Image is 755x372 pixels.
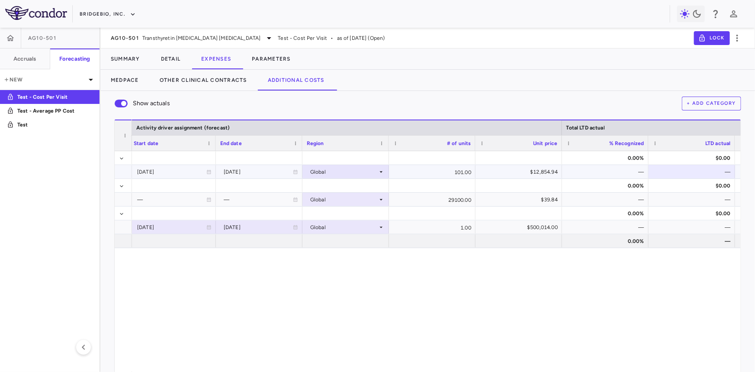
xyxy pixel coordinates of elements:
[447,140,472,146] span: # of units
[17,107,81,115] p: Test - Average PP Cost
[483,193,558,207] div: $39.84
[111,35,139,42] span: AG10-501
[13,55,36,63] h6: Accruals
[59,55,90,63] h6: Forecasting
[389,165,475,178] div: 101.00
[278,34,327,42] span: Test - Cost Per Visit
[483,220,558,234] div: $500,014.00
[682,97,742,110] button: + Add Category
[224,193,293,207] div: —
[149,70,257,91] button: Other Clinical Contracts
[389,220,475,234] div: 1.00
[566,125,605,131] span: Total LTD actual
[109,94,170,113] label: Show actuals
[28,35,56,42] span: AG10-501
[656,193,731,207] div: —
[331,34,334,42] span: •
[137,220,206,234] div: [DATE]
[337,34,385,42] span: as of [DATE] (Open)
[307,140,324,146] span: Region
[570,234,644,248] div: 0.00%
[570,151,644,165] div: 0.00%
[17,121,81,129] p: Test
[656,220,731,234] div: —
[656,179,731,193] div: $0.00
[142,34,260,42] span: Transthyretin [MEDICAL_DATA] [MEDICAL_DATA]
[100,70,149,91] button: Medpace
[570,179,644,193] div: 0.00%
[310,220,378,234] div: Global
[656,234,731,248] div: —
[310,165,378,179] div: Global
[570,220,644,234] div: —
[220,140,242,146] span: End date
[137,165,206,179] div: [DATE]
[694,31,730,45] button: Lock
[533,140,558,146] span: Unit price
[257,70,335,91] button: Additional Costs
[656,151,731,165] div: $0.00
[224,165,293,179] div: [DATE]
[570,165,644,179] div: —
[706,140,731,146] span: LTD actual
[151,49,191,69] button: Detail
[137,193,206,207] div: —
[570,193,644,207] div: —
[656,165,731,179] div: —
[656,207,731,220] div: $0.00
[136,125,230,131] span: Activity driver assignment (forecast)
[389,193,475,206] div: 29100.00
[609,140,644,146] span: % Recognized
[100,49,151,69] button: Summary
[483,165,558,179] div: $12,854.94
[17,93,81,101] p: Test - Cost Per Visit
[570,207,644,220] div: 0.00%
[134,140,159,146] span: Start date
[3,76,86,84] p: New
[80,7,136,21] button: BridgeBio, Inc.
[224,220,293,234] div: [DATE]
[133,99,170,108] span: Show actuals
[241,49,301,69] button: Parameters
[310,193,378,207] div: Global
[5,6,67,20] img: logo-full-SnFGN8VE.png
[191,49,241,69] button: Expenses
